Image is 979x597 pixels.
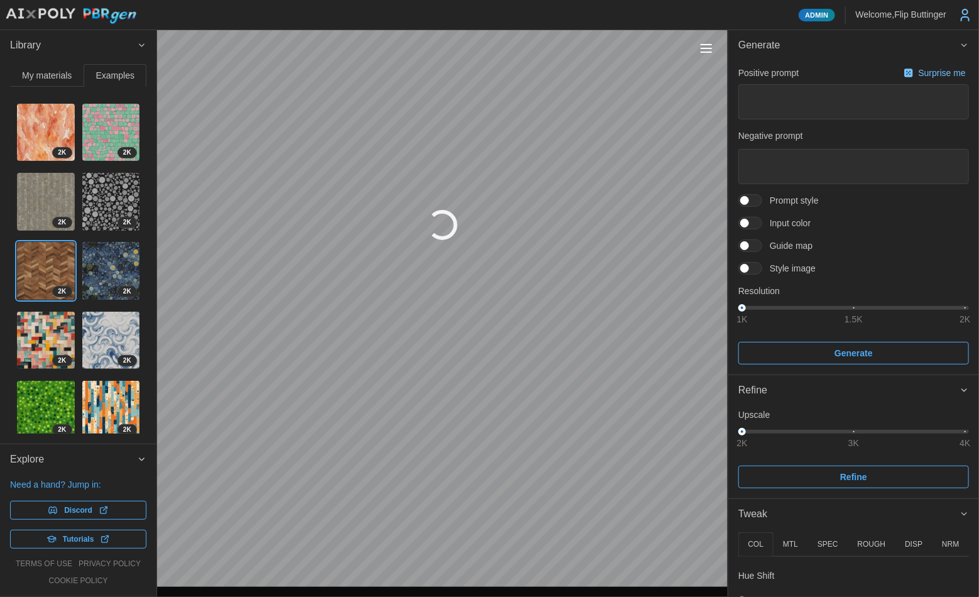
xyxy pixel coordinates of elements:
[82,241,141,300] a: Hz2WzdisDSdMN9J5i1Bs2K
[738,383,960,398] div: Refine
[5,8,137,25] img: AIxPoly PBRgen
[728,405,979,498] div: Refine
[783,539,798,550] p: MTL
[728,30,979,61] button: Generate
[748,539,763,550] p: COL
[738,285,969,297] p: Resolution
[762,239,812,252] span: Guide map
[123,217,131,227] span: 2 K
[82,172,141,231] a: rHikvvBoB3BgiCY53ZRV2K
[16,241,75,300] a: xGfjer9ro03ZFYxz6oRE2K
[738,129,969,142] p: Negative prompt
[58,287,66,297] span: 2 K
[79,559,141,569] a: privacy policy
[728,61,979,375] div: Generate
[82,312,140,370] img: BaNnYycJ0fHhekiD6q2s
[123,425,131,435] span: 2 K
[16,172,75,231] a: xFUu4JYEYTMgrsbqNkuZ2K
[48,576,107,586] a: cookie policy
[16,559,72,569] a: terms of use
[82,242,140,300] img: Hz2WzdisDSdMN9J5i1Bs
[738,569,775,582] p: Hue Shift
[82,380,141,439] a: E0WDekRgOSM6MXRuYTC42K
[17,381,75,439] img: JRFGPhhRt5Yj1BDkBmTq
[697,40,715,57] button: Toggle viewport controls
[762,262,816,275] span: Style image
[738,30,960,61] span: Generate
[738,67,799,79] p: Positive prompt
[738,466,969,488] button: Refine
[58,148,66,158] span: 2 K
[728,375,979,406] button: Refine
[10,501,146,520] a: Discord
[63,530,94,548] span: Tutorials
[123,148,131,158] span: 2 K
[900,64,969,82] button: Surprise me
[82,381,140,439] img: E0WDekRgOSM6MXRuYTC4
[10,444,137,475] span: Explore
[17,173,75,231] img: xFUu4JYEYTMgrsbqNkuZ
[58,425,66,435] span: 2 K
[840,466,867,488] span: Refine
[805,9,828,21] span: Admin
[10,30,137,61] span: Library
[123,287,131,297] span: 2 K
[16,380,75,439] a: JRFGPhhRt5Yj1BDkBmTq2K
[762,194,819,207] span: Prompt style
[738,499,960,530] span: Tweak
[919,67,968,79] p: Surprise me
[905,539,922,550] p: DISP
[762,217,811,229] span: Input color
[10,478,146,491] p: Need a hand? Jump in:
[738,342,969,364] button: Generate
[58,356,66,366] span: 2 K
[22,71,72,80] span: My materials
[942,539,959,550] p: NRM
[17,312,75,370] img: HoR2omZZLXJGORTLu1Xa
[96,71,134,80] span: Examples
[728,499,979,530] button: Tweak
[10,530,146,549] a: Tutorials
[82,173,140,231] img: rHikvvBoB3BgiCY53ZRV
[123,356,131,366] span: 2 K
[82,104,140,162] img: A4Ip82XD3EJnSCKI0NXd
[16,103,75,162] a: x8yfbN4GTchSu5dOOcil2K
[58,217,66,227] span: 2 K
[64,501,92,519] span: Discord
[858,539,886,550] p: ROUGH
[818,539,838,550] p: SPEC
[17,104,75,162] img: x8yfbN4GTchSu5dOOcil
[82,103,141,162] a: A4Ip82XD3EJnSCKI0NXd2K
[17,242,75,300] img: xGfjer9ro03ZFYxz6oRE
[82,311,141,370] a: BaNnYycJ0fHhekiD6q2s2K
[738,408,969,421] p: Upscale
[16,311,75,370] a: HoR2omZZLXJGORTLu1Xa2K
[856,8,946,21] p: Welcome, Flip Buttinger
[834,342,873,364] span: Generate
